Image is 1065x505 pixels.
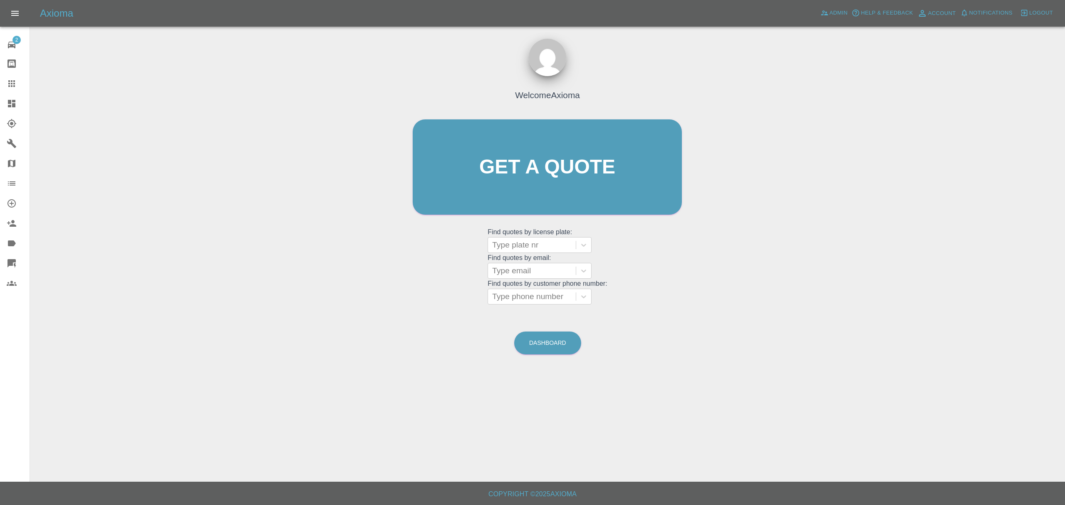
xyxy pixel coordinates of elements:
grid: Find quotes by customer phone number: [488,280,607,304]
grid: Find quotes by email: [488,254,607,279]
span: 2 [12,36,21,44]
span: Account [928,9,956,18]
h4: Welcome Axioma [515,89,580,101]
a: Dashboard [514,332,581,354]
button: Help & Feedback [850,7,915,20]
a: Admin [818,7,850,20]
button: Open drawer [5,3,25,23]
h5: Axioma [40,7,73,20]
span: Help & Feedback [861,8,913,18]
a: Get a quote [413,119,682,215]
h6: Copyright © 2025 Axioma [7,488,1058,500]
span: Admin [830,8,848,18]
button: Logout [1018,7,1055,20]
grid: Find quotes by license plate: [488,228,607,253]
img: ... [529,39,566,76]
span: Logout [1029,8,1053,18]
a: Account [915,7,958,20]
span: Notifications [969,8,1013,18]
button: Notifications [958,7,1015,20]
